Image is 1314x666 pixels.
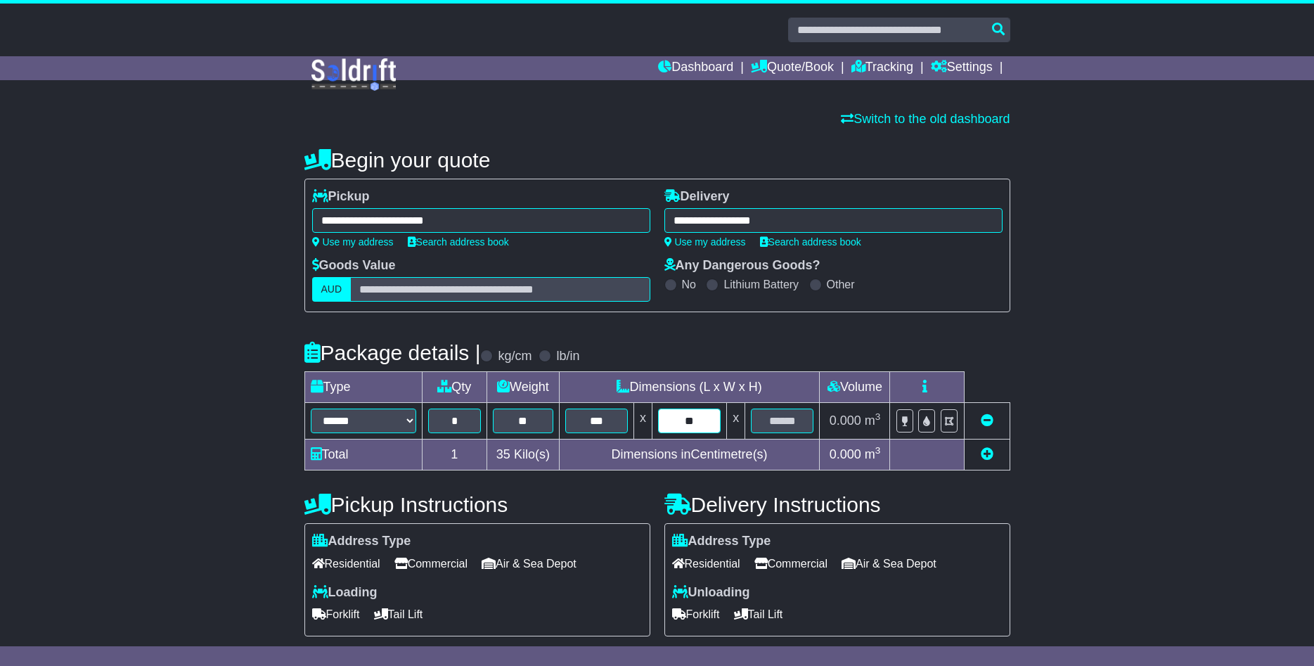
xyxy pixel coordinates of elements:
td: Type [304,372,422,403]
td: Weight [487,372,560,403]
td: Volume [820,372,890,403]
h4: Delivery Instructions [664,493,1010,516]
label: Goods Value [312,258,396,274]
a: Settings [931,56,993,80]
span: Tail Lift [734,603,783,625]
a: Dashboard [658,56,733,80]
label: Loading [312,585,378,601]
span: 0.000 [830,447,861,461]
label: Address Type [672,534,771,549]
span: m [865,447,881,461]
span: Tail Lift [374,603,423,625]
label: Address Type [312,534,411,549]
h4: Begin your quote [304,148,1010,172]
a: Use my address [664,236,746,248]
span: Air & Sea Depot [482,553,577,575]
label: lb/in [556,349,579,364]
label: kg/cm [498,349,532,364]
sup: 3 [875,445,881,456]
label: AUD [312,277,352,302]
h4: Package details | [304,341,481,364]
a: Search address book [760,236,861,248]
a: Remove this item [981,414,993,428]
span: Commercial [394,553,468,575]
label: Pickup [312,189,370,205]
a: Search address book [408,236,509,248]
td: Qty [422,372,487,403]
td: x [633,403,652,440]
label: Other [827,278,855,291]
sup: 3 [875,411,881,422]
td: Dimensions in Centimetre(s) [559,440,820,470]
a: Add new item [981,447,993,461]
label: No [682,278,696,291]
span: Air & Sea Depot [842,553,936,575]
span: Residential [312,553,380,575]
td: Kilo(s) [487,440,560,470]
h4: Pickup Instructions [304,493,650,516]
span: Commercial [754,553,827,575]
a: Use my address [312,236,394,248]
span: Residential [672,553,740,575]
span: 35 [496,447,510,461]
span: Forklift [312,603,360,625]
td: Total [304,440,422,470]
a: Quote/Book [751,56,834,80]
td: Dimensions (L x W x H) [559,372,820,403]
label: Lithium Battery [723,278,799,291]
label: Delivery [664,189,730,205]
span: 0.000 [830,414,861,428]
td: 1 [422,440,487,470]
label: Any Dangerous Goods? [664,258,820,274]
label: Unloading [672,585,750,601]
a: Tracking [851,56,913,80]
span: Forklift [672,603,720,625]
a: Switch to the old dashboard [841,112,1010,126]
td: x [727,403,745,440]
span: m [865,414,881,428]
